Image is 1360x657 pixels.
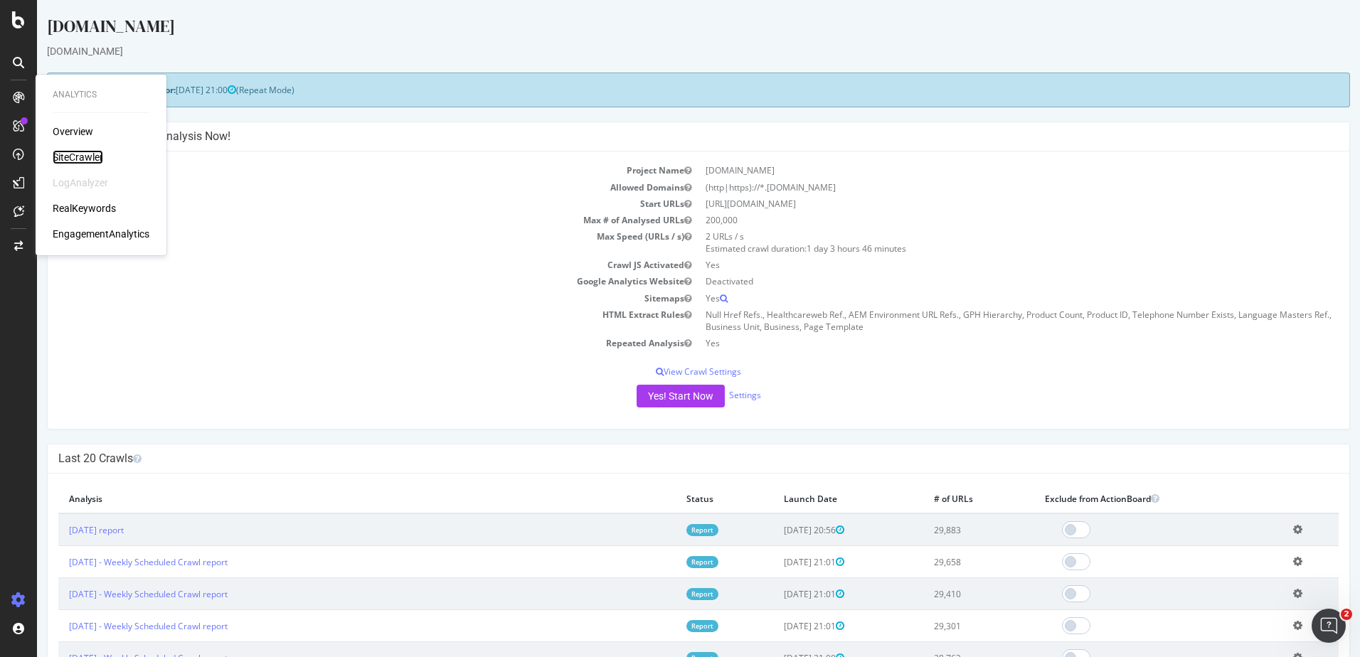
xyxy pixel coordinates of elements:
[21,179,662,196] td: Allowed Domains
[662,212,1302,228] td: 200,000
[53,89,149,101] div: Analytics
[21,306,662,335] td: HTML Extract Rules
[53,227,149,241] a: EngagementAnalytics
[886,578,997,610] td: 29,410
[10,14,1313,44] div: [DOMAIN_NAME]
[53,201,116,215] a: RealKeywords
[662,196,1302,212] td: [URL][DOMAIN_NAME]
[649,588,681,600] a: Report
[662,179,1302,196] td: (http|https)://*.[DOMAIN_NAME]
[21,84,139,96] strong: Next Launch Scheduled for:
[886,610,997,642] td: 29,301
[10,44,1313,58] div: [DOMAIN_NAME]
[1341,609,1352,620] span: 2
[32,556,191,568] a: [DATE] - Weekly Scheduled Crawl report
[747,588,807,600] span: [DATE] 21:01
[692,389,724,401] a: Settings
[736,484,886,513] th: Launch Date
[886,484,997,513] th: # of URLs
[139,84,199,96] span: [DATE] 21:00
[747,620,807,632] span: [DATE] 21:01
[21,365,1302,378] p: View Crawl Settings
[1312,609,1346,643] iframe: Intercom live chat
[21,257,662,273] td: Crawl JS Activated
[886,546,997,578] td: 29,658
[662,273,1302,289] td: Deactivated
[53,176,108,190] div: LogAnalyzer
[53,124,93,139] a: Overview
[649,556,681,568] a: Report
[997,484,1246,513] th: Exclude from ActionBoard
[10,73,1313,107] div: (Repeat Mode)
[662,257,1302,273] td: Yes
[662,290,1302,306] td: Yes
[600,385,688,407] button: Yes! Start Now
[32,588,191,600] a: [DATE] - Weekly Scheduled Crawl report
[21,196,662,212] td: Start URLs
[662,335,1302,351] td: Yes
[21,212,662,228] td: Max # of Analysed URLs
[21,162,662,178] td: Project Name
[21,228,662,257] td: Max Speed (URLs / s)
[639,484,736,513] th: Status
[53,150,103,164] a: SiteCrawler
[32,620,191,632] a: [DATE] - Weekly Scheduled Crawl report
[21,452,1302,466] h4: Last 20 Crawls
[21,335,662,351] td: Repeated Analysis
[21,484,639,513] th: Analysis
[32,524,87,536] a: [DATE] report
[649,524,681,536] a: Report
[662,162,1302,178] td: [DOMAIN_NAME]
[21,273,662,289] td: Google Analytics Website
[649,620,681,632] a: Report
[886,513,997,546] td: 29,883
[662,306,1302,335] td: Null Href Refs., Healthcareweb Ref., AEM Environment URL Refs., GPH Hierarchy, Product Count, Pro...
[770,242,869,255] span: 1 day 3 hours 46 minutes
[747,524,807,536] span: [DATE] 20:56
[747,556,807,568] span: [DATE] 21:01
[21,290,662,306] td: Sitemaps
[21,129,1302,144] h4: Configure your New Analysis Now!
[662,228,1302,257] td: 2 URLs / s Estimated crawl duration:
